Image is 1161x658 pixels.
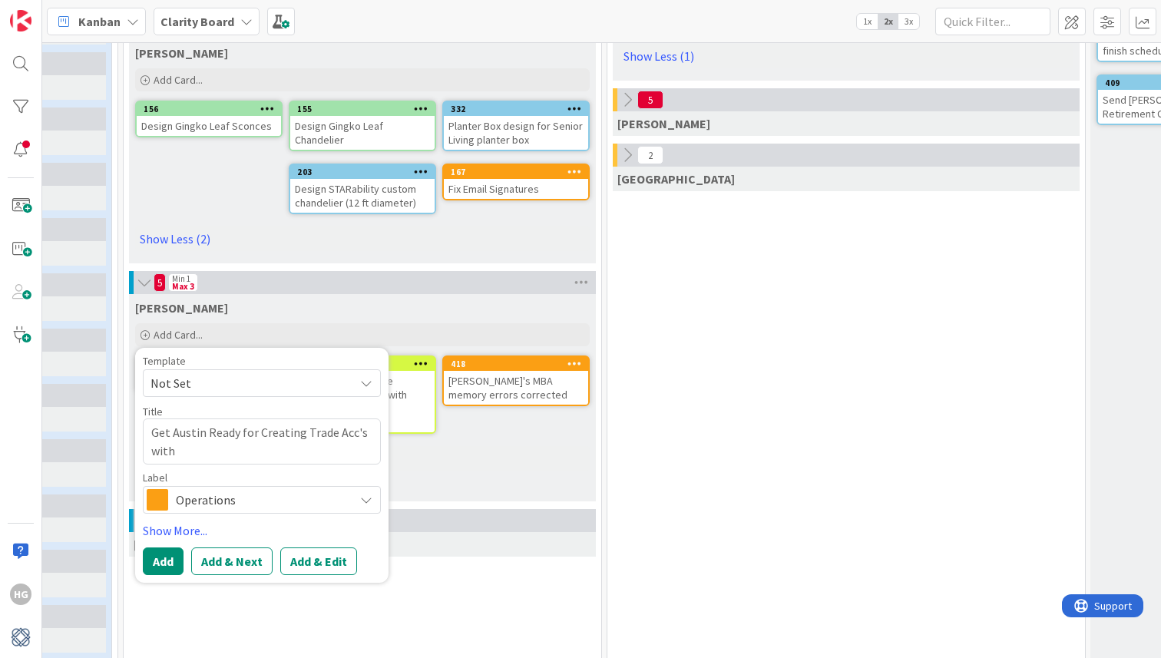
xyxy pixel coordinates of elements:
div: 167 [451,167,588,177]
div: 332Planter Box design for Senior Living planter box [444,102,588,150]
span: Kanban [78,12,121,31]
div: 418[PERSON_NAME]'s MBA memory errors corrected [444,357,588,405]
span: Label [143,472,167,483]
a: Show More... [143,521,381,540]
div: 203 [297,167,435,177]
span: Add Card... [154,328,203,342]
span: 2x [878,14,898,29]
a: 418[PERSON_NAME]'s MBA memory errors corrected [442,355,590,406]
div: 167 [444,165,588,179]
div: [PERSON_NAME]'s MBA memory errors corrected [444,371,588,405]
div: Fix Email Signatures [444,179,588,199]
img: avatar [10,627,31,648]
span: Devon [134,537,251,552]
div: 155 [297,104,435,114]
div: Design Gingko Leaf Chandelier [290,116,435,150]
div: 418 [451,359,588,369]
textarea: Get Austin Ready for Creating Trade Acc's with [143,418,381,465]
div: Min 1 [172,275,190,283]
button: Add & Next [191,547,273,575]
div: 156 [137,102,281,116]
span: Template [143,355,186,366]
div: Planter Box design for Senior Living planter box [444,116,588,150]
span: Devon [617,171,735,187]
button: Add & Edit [280,547,357,575]
a: 167Fix Email Signatures [442,164,590,200]
div: 155Design Gingko Leaf Chandelier [290,102,435,150]
div: Design STARability custom chandelier (12 ft diameter) [290,179,435,213]
span: Add Card... [154,73,203,87]
div: 418 [444,357,588,371]
div: HG [10,584,31,605]
div: 203 [290,165,435,179]
span: 2 [637,146,663,164]
span: Philip [617,116,710,131]
b: Clarity Board [160,14,234,29]
div: 156Design Gingko Leaf Sconces [137,102,281,136]
div: Max 3 [172,283,194,290]
a: 156Design Gingko Leaf Sconces [135,101,283,137]
a: 332Planter Box design for Senior Living planter box [442,101,590,151]
div: 203Design STARability custom chandelier (12 ft diameter) [290,165,435,213]
div: 156 [144,104,281,114]
button: Add [143,547,184,575]
span: 1x [857,14,878,29]
div: 167Fix Email Signatures [444,165,588,199]
span: 5 [154,273,166,292]
div: 332 [444,102,588,116]
a: 155Design Gingko Leaf Chandelier [289,101,436,151]
div: 155 [290,102,435,116]
span: Not Set [150,373,342,393]
a: Show Less (2) [135,226,590,251]
a: Show Less (1) [619,44,1073,68]
label: Title [143,405,163,418]
span: Hannah [135,45,228,61]
span: Support [32,2,70,21]
span: Operations [176,489,346,511]
span: 3x [898,14,919,29]
div: 332 [451,104,588,114]
span: Philip [135,300,228,316]
a: 203Design STARability custom chandelier (12 ft diameter) [289,164,436,214]
input: Quick Filter... [935,8,1050,35]
span: 5 [637,91,663,109]
div: Design Gingko Leaf Sconces [137,116,281,136]
img: Visit kanbanzone.com [10,10,31,31]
